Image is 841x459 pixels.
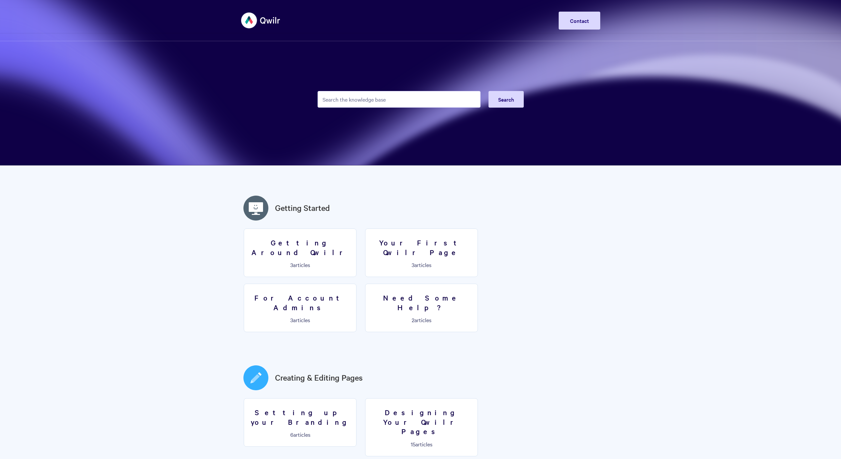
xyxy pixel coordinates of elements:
[244,284,356,332] a: For Account Admins 3articles
[369,441,474,447] p: articles
[290,261,293,268] span: 3
[244,398,356,447] a: Setting up your Branding 6articles
[369,293,474,312] h3: Need Some Help?
[290,316,293,323] span: 3
[365,229,478,277] a: Your First Qwilr Page 3articles
[369,262,474,268] p: articles
[365,398,478,456] a: Designing Your Qwilr Pages 15articles
[248,408,352,426] h3: Setting up your Branding
[365,284,478,332] a: Need Some Help? 2articles
[248,431,352,437] p: articles
[412,316,414,323] span: 2
[411,440,415,448] span: 15
[248,238,352,257] h3: Getting Around Qwilr
[248,317,352,323] p: articles
[248,293,352,312] h3: For Account Admins
[318,91,481,108] input: Search the knowledge base
[248,262,352,268] p: articles
[275,372,363,384] a: Creating & Editing Pages
[369,238,474,257] h3: Your First Qwilr Page
[412,261,414,268] span: 3
[498,96,514,103] span: Search
[290,431,293,438] span: 6
[369,408,474,436] h3: Designing Your Qwilr Pages
[559,12,600,30] a: Contact
[244,229,356,277] a: Getting Around Qwilr 3articles
[275,202,330,214] a: Getting Started
[489,91,524,108] button: Search
[241,8,281,33] img: Qwilr Help Center
[369,317,474,323] p: articles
